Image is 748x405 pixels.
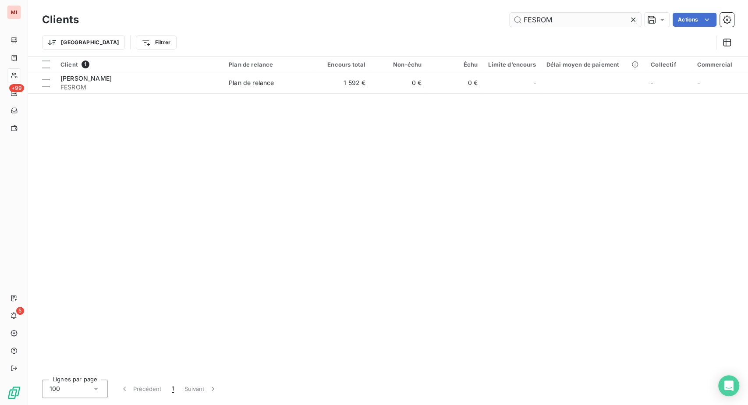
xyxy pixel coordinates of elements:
span: - [697,79,699,86]
div: Open Intercom Messenger [718,375,739,396]
button: Filtrer [136,36,176,50]
div: Encours total [320,61,365,68]
td: 0 € [371,72,427,93]
span: 1 [172,385,174,393]
span: 1 [82,60,89,68]
button: Suivant [179,382,223,396]
span: +99 [9,84,24,92]
span: - [533,78,535,87]
span: 100 [50,384,60,393]
span: [PERSON_NAME] [60,75,112,82]
button: Actions [673,13,716,27]
div: Non-échu [376,61,422,68]
div: Plan de relance [229,61,309,68]
span: FESROM [60,83,218,92]
h3: Clients [42,12,79,28]
td: 0 € [427,72,483,93]
img: Logo LeanPay [7,386,21,400]
div: Délai moyen de paiement [546,61,640,68]
div: Collectif [651,61,686,68]
div: Plan de relance [229,78,274,87]
button: 1 [167,382,179,396]
div: Commercial [697,61,743,68]
input: Rechercher [510,13,641,27]
div: MI [7,5,21,19]
div: Limite d’encours [488,61,535,68]
span: Client [60,61,78,68]
span: - [651,79,653,86]
div: Échu [432,61,478,68]
td: 1 592 € [315,72,371,93]
button: Précédent [115,382,167,396]
a: +99 [7,86,21,100]
button: [GEOGRAPHIC_DATA] [42,36,125,50]
span: 5 [16,307,24,315]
